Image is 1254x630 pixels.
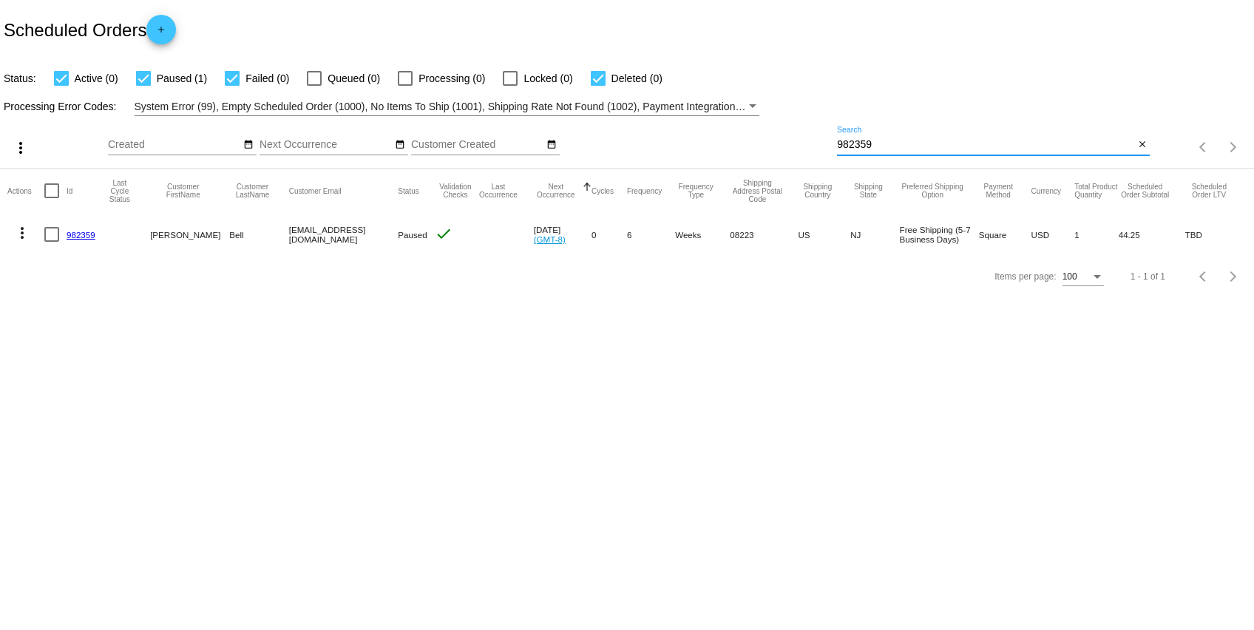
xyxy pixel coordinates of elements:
mat-cell: 6 [627,213,675,256]
mat-select: Filter by Processing Error Codes [135,98,760,116]
span: Locked (0) [523,70,572,87]
button: Change sorting for CurrencyIso [1031,186,1062,195]
span: Processing (0) [418,70,485,87]
mat-cell: US [798,213,850,256]
mat-cell: [DATE] [534,213,592,256]
mat-cell: 08223 [730,213,798,256]
span: Paused [398,230,427,240]
span: Status: [4,72,36,84]
mat-select: Items per page: [1062,272,1104,282]
button: Change sorting for Id [67,186,72,195]
button: Change sorting for CustomerFirstName [150,183,216,199]
button: Change sorting for ShippingState [850,183,886,199]
button: Next page [1219,132,1248,162]
mat-header-cell: Validation Checks [435,169,476,213]
div: Items per page: [994,271,1056,282]
button: Clear [1134,138,1150,153]
mat-cell: [PERSON_NAME] [150,213,229,256]
button: Previous page [1189,262,1219,291]
span: Queued (0) [328,70,380,87]
mat-cell: Bell [229,213,288,256]
input: Search [837,139,1134,151]
input: Next Occurrence [260,139,393,151]
mat-cell: Weeks [675,213,730,256]
button: Change sorting for CustomerEmail [289,186,342,195]
button: Change sorting for Status [398,186,418,195]
span: 100 [1062,271,1077,282]
mat-header-cell: Actions [7,169,44,213]
mat-cell: 1 [1074,213,1119,256]
mat-cell: Square [979,213,1031,256]
button: Change sorting for Subtotal [1119,183,1172,199]
span: Paused (1) [157,70,207,87]
mat-icon: date_range [546,139,557,151]
span: Processing Error Codes: [4,101,117,112]
h2: Scheduled Orders [4,15,176,44]
input: Customer Created [411,139,544,151]
button: Change sorting for NextOccurrenceUtc [534,183,578,199]
mat-icon: more_vert [13,224,31,242]
button: Previous page [1189,132,1219,162]
mat-icon: check [435,225,453,243]
mat-cell: NJ [850,213,899,256]
button: Change sorting for LastOccurrenceUtc [476,183,521,199]
span: Deleted (0) [611,70,662,87]
button: Change sorting for LifetimeValue [1185,183,1233,199]
button: Change sorting for FrequencyType [675,183,716,199]
button: Change sorting for ShippingCountry [798,183,837,199]
button: Next page [1219,262,1248,291]
button: Change sorting for ShippingPostcode [730,179,784,203]
span: Active (0) [75,70,118,87]
mat-cell: Free Shipping (5-7 Business Days) [900,213,979,256]
span: Failed (0) [245,70,289,87]
button: Change sorting for PaymentMethod.Type [979,183,1018,199]
mat-icon: date_range [395,139,405,151]
mat-icon: close [1137,139,1148,151]
a: (GMT-8) [534,234,566,244]
mat-header-cell: Total Product Quantity [1074,169,1119,213]
button: Change sorting for LastProcessingCycleId [103,179,137,203]
mat-cell: TBD [1185,213,1247,256]
a: 982359 [67,230,95,240]
mat-icon: more_vert [12,139,30,157]
button: Change sorting for Cycles [592,186,614,195]
mat-cell: 0 [592,213,627,256]
button: Change sorting for Frequency [627,186,662,195]
mat-icon: add [152,24,170,42]
mat-cell: [EMAIL_ADDRESS][DOMAIN_NAME] [289,213,399,256]
button: Change sorting for CustomerLastName [229,183,275,199]
mat-icon: date_range [243,139,254,151]
mat-cell: 44.25 [1119,213,1185,256]
mat-cell: USD [1031,213,1075,256]
button: Change sorting for PreferredShippingOption [900,183,966,199]
input: Created [108,139,241,151]
div: 1 - 1 of 1 [1131,271,1165,282]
